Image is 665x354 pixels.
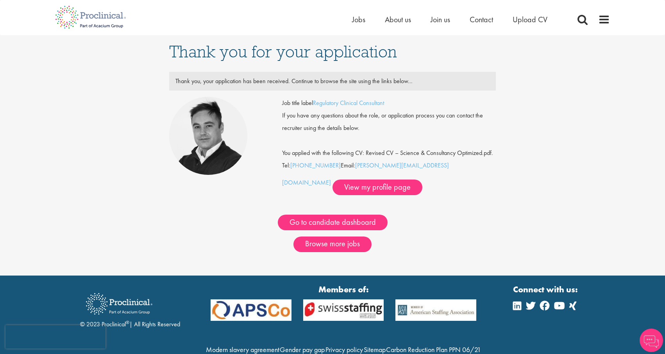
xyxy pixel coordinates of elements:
[470,14,493,25] a: Contact
[80,288,158,320] img: Proclinical Recruitment
[205,299,297,321] img: APSCo
[385,14,411,25] a: About us
[290,161,341,169] a: [PHONE_NUMBER]
[5,325,105,349] iframe: reCAPTCHA
[276,109,502,134] div: If you have any questions about the role, or application process you can contact the recruiter us...
[352,14,365,25] a: Jobs
[126,319,129,326] sup: ®
[386,345,481,354] a: Carbon Reduction Plan PPN 06/21
[278,215,388,230] a: Go to candidate dashboard
[282,161,449,187] a: [PERSON_NAME][EMAIL_ADDRESS][DOMAIN_NAME]
[364,345,386,354] a: Sitemap
[169,97,247,175] img: Peter Duvall
[276,134,502,159] div: You applied with the following CV: Revised CV – Science & Consultancy Optimized.pdf.
[325,345,363,354] a: Privacy policy
[80,287,180,329] div: © 2023 Proclinical | All Rights Reserved
[293,237,372,252] a: Browse more jobs
[431,14,450,25] a: Join us
[276,97,502,109] div: Job title label
[170,75,495,87] div: Thank you, your application has been received. Continue to browse the site using the links below...
[513,14,547,25] a: Upload CV
[206,345,279,354] a: Modern slavery agreement
[282,97,496,195] div: Tel: Email:
[332,180,422,195] a: View my profile page
[211,283,476,295] strong: Members of:
[640,329,663,352] img: Chatbot
[297,299,390,321] img: APSCo
[280,345,325,354] a: Gender pay gap
[390,299,482,321] img: APSCo
[513,283,579,295] strong: Connect with us:
[313,99,384,107] a: Regulatory Clinical Consultant
[169,41,397,62] span: Thank you for your application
